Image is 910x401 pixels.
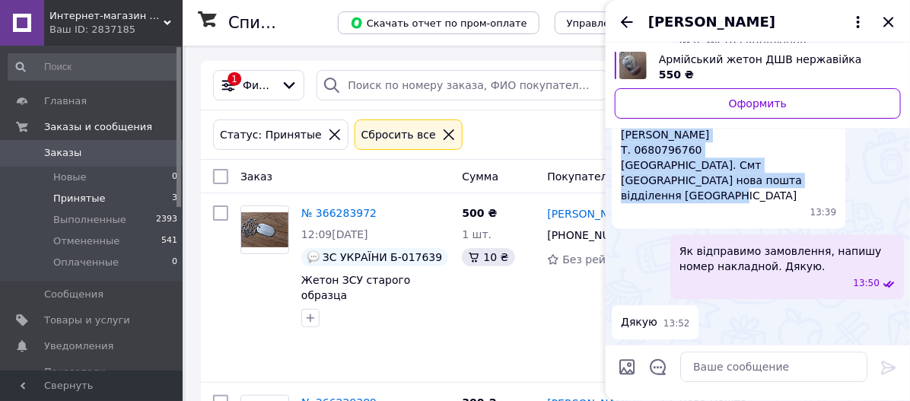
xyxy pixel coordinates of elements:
button: Закрыть [880,13,898,31]
img: 6274020001_w640_h640_armejskij-zheton-dshv.jpg [619,52,647,79]
button: Скачать отчет по пром-оплате [338,11,539,34]
a: Фото товару [240,205,289,254]
span: Отмененные [53,234,119,248]
span: Показатели работы компании [44,365,141,393]
span: 500 ₴ [462,207,497,219]
span: 13:50 10.10.2025 [853,277,880,290]
span: 13:39 10.10.2025 [810,206,837,219]
span: Фильтры [243,78,275,93]
a: [PERSON_NAME] [547,206,635,221]
span: Интернет-магазин "proMaking" [49,9,164,23]
div: Сбросить все [358,126,439,143]
span: Главная [44,94,87,108]
input: Поиск по номеру заказа, ФИО покупателя, номеру телефона, Email, номеру накладной [317,70,607,100]
input: Поиск [8,53,179,81]
a: № 366283972 [301,207,377,219]
h1: Список заказов [228,14,359,32]
span: Без рейтинга [562,253,638,266]
span: Товары и услуги [44,313,130,327]
span: Покупатель [547,170,614,183]
span: Скачать отчет по пром-оплате [350,16,527,30]
img: :speech_balloon: [307,251,320,263]
div: Статус: Принятые [217,126,325,143]
span: [PERSON_NAME] Т. 0680796760 [GEOGRAPHIC_DATA]. Смт [GEOGRAPHIC_DATA] нова пошта відділення [GEOGR... [621,127,836,203]
span: Сумма [462,170,498,183]
a: Оформить [615,88,901,119]
span: Выполненные [53,213,126,227]
span: 2393 [156,213,177,227]
span: 0 [172,256,177,269]
span: 550 ₴ [659,68,694,81]
div: Ваш ID: 2837185 [49,23,183,37]
span: 12:09[DATE] [301,228,368,240]
div: [PHONE_NUMBER] [544,224,638,246]
div: 10 ₴ [462,248,514,266]
span: Управление статусами [567,18,686,29]
span: 13:52 10.10.2025 [663,317,690,330]
span: Сообщения [44,288,103,301]
a: Посмотреть товар [615,52,901,82]
span: Як вiдправимо замовлення, напишу номер накладной. Дякую. [679,243,895,274]
button: Открыть шаблоны ответов [648,358,668,377]
span: Оплаченные [53,256,119,269]
span: Дякую [621,314,657,330]
span: Принятые [53,192,106,205]
span: [PERSON_NAME] [648,12,775,32]
span: 1 шт. [462,228,492,240]
a: Жетон ЗСУ старого образца [301,274,411,301]
span: ЗС УКРАЇНИ Б-017639 [323,251,442,263]
span: Армійський жетон ДШВ нержавійка [659,52,889,67]
button: [PERSON_NAME] [648,12,867,32]
span: 541 [161,234,177,248]
span: 3 [172,192,177,205]
span: Заказы и сообщения [44,120,152,134]
span: Новые [53,170,87,184]
img: Фото товару [241,212,288,248]
button: Управление статусами [555,11,698,34]
span: Уведомления [44,339,113,353]
span: Заказ [240,170,272,183]
span: 0 [172,170,177,184]
button: Назад [618,13,636,31]
span: Заказы [44,146,81,160]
